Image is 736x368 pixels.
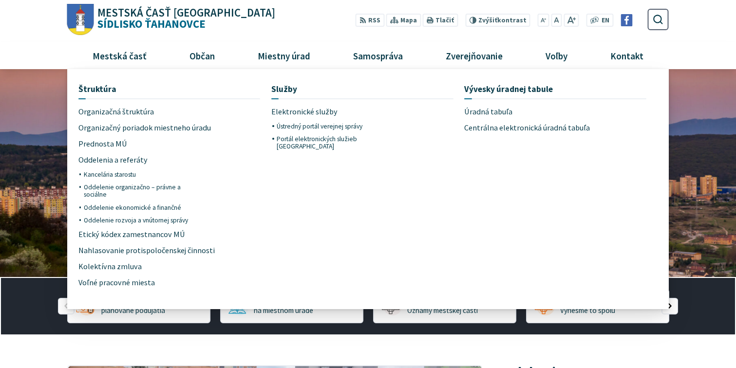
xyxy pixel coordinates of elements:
button: Zvýšiťkontrast [465,14,530,27]
span: RSS [368,16,380,26]
h1: Sídlisko Ťahanovce [94,7,276,30]
span: Zverejňovanie [442,42,506,69]
a: Kolektívna zmluva [78,259,189,275]
span: Úradná tabuľa [464,104,512,120]
button: Tlačiť [423,14,458,27]
span: Etický kódex zamestnancov MÚ [78,227,185,243]
span: Organizačný poriadok miestneho úradu [78,120,211,136]
img: Prejsť na domovskú stránku [67,4,94,36]
a: Miestny úrad [240,42,328,69]
div: Nasledujúci slajd [661,298,678,314]
a: EN [599,16,612,26]
a: Štruktúra [78,80,261,98]
img: Prejsť na Facebook stránku [621,14,633,26]
span: na miestnom úrade [254,306,313,315]
a: Etický kódex zamestnancov MÚ [78,227,189,243]
span: Kontakt [607,42,647,69]
a: Zverejňovanie [428,42,521,69]
a: Oddelenia a referáty [78,152,189,168]
span: Vývesky úradnej tabule [464,80,553,98]
span: Centrálna elektronická úradná tabuľa [464,120,590,136]
a: Elektronické služby [271,104,382,120]
a: Občan [171,42,232,69]
span: Nahlasovanie protispoločenskej činnosti [78,243,215,259]
span: Tlačiť [435,17,454,24]
button: Zväčšiť veľkosť písma [564,14,579,27]
a: Vývesky úradnej tabule [464,80,646,98]
a: Nahlasovanie protispoločenskej činnosti [78,243,261,259]
a: Prednosta MÚ [78,136,189,152]
span: Mapa [400,16,417,26]
span: Občan [186,42,218,69]
span: Prednosta MÚ [78,136,127,152]
a: Voľby [528,42,585,69]
span: Voľby [542,42,571,69]
a: Ústredný portál verejnej správy [277,120,382,132]
a: Organizačný poriadok miestneho úradu [78,120,261,136]
span: Štruktúra [78,80,116,98]
a: Organizačná štruktúra [78,104,189,120]
span: kontrast [478,17,527,24]
a: Úradná tabuľa [464,104,646,120]
span: Miestny úrad [254,42,314,69]
span: Mestská časť [GEOGRAPHIC_DATA] [97,7,275,18]
span: Elektronické služby [271,104,338,120]
a: Logo Sídlisko Ťahanovce, prejsť na domovskú stránku. [67,4,275,36]
button: Nastaviť pôvodnú veľkosť písma [551,14,562,27]
span: Organizačná štruktúra [78,104,154,120]
a: Oddelenie organizačno – právne a sociálne [84,181,189,201]
span: plánované podujatia [101,306,165,315]
span: EN [602,16,609,26]
span: Kancelária starostu [84,168,136,181]
a: Samospráva [336,42,421,69]
span: Oddelenia a referáty [78,152,148,168]
a: Mapa [386,14,421,27]
a: RSS [356,14,384,27]
div: Predošlý slajd [58,298,75,314]
span: Voľné pracovné miesta [78,275,155,291]
a: Kancelária starostu [84,168,189,181]
span: Mestská časť [89,42,150,69]
a: Služby [271,80,453,98]
a: Voľné pracovné miesta [78,275,189,291]
a: Portál elektronických služieb [GEOGRAPHIC_DATA] [277,133,382,153]
a: Oddelenie ekonomické a finančné [84,201,189,214]
span: Oddelenie ekonomické a finančné [84,201,181,214]
span: Vyriešme to spolu [560,306,615,315]
span: Služby [271,80,297,98]
button: Zmenšiť veľkosť písma [538,14,549,27]
span: Kolektívna zmluva [78,259,142,275]
a: Oddelenie rozvoja a vnútornej správy [84,214,189,226]
a: Mestská časť [75,42,164,69]
a: Kontakt [593,42,661,69]
span: Oddelenie rozvoja a vnútornej správy [84,214,188,226]
span: Oznamy mestskej časti [407,306,478,315]
span: Zvýšiť [478,16,497,24]
span: Ústredný portál verejnej správy [277,120,362,132]
a: Centrálna elektronická úradná tabuľa [464,120,646,136]
span: Samospráva [349,42,406,69]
